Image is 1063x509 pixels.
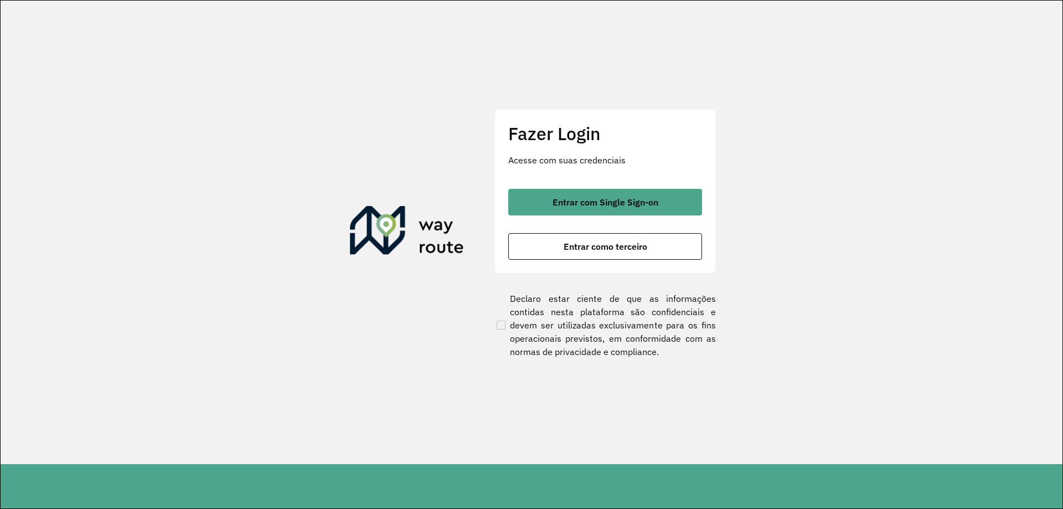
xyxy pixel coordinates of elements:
p: Acesse com suas credenciais [508,153,702,167]
span: Entrar como terceiro [564,242,647,251]
h2: Fazer Login [508,123,702,144]
button: button [508,233,702,260]
button: button [508,189,702,215]
label: Declaro estar ciente de que as informações contidas nesta plataforma são confidenciais e devem se... [494,292,716,358]
img: Roteirizador AmbevTech [350,206,464,259]
span: Entrar com Single Sign-on [553,198,658,207]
